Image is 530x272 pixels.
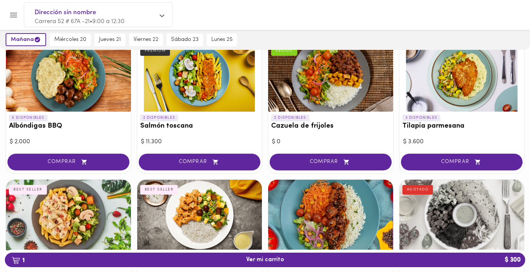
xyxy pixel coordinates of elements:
span: jueves 21 [99,36,121,43]
h3: Cazuela de frijoles [271,122,390,130]
img: cart.png [12,257,20,264]
button: 1Ver mi carrito$ 300 [5,253,525,267]
button: sábado 23 [167,33,203,46]
button: Menu [4,6,23,24]
div: Tilapia parmesana [399,41,524,112]
div: Cazuela de frijoles [268,41,393,112]
span: Dirección sin nombre [35,8,154,17]
span: viernes 22 [134,36,158,43]
button: jueves 21 [94,33,125,46]
span: sábado 23 [171,36,199,43]
span: Carrera 52 # 67A -21 • 9:00 a 12:30 [35,19,125,25]
iframe: Messagebird Livechat Widget [487,229,523,265]
h3: Albóndigas BBQ [9,122,128,130]
div: BEST SELLER [140,185,178,195]
h3: Tilapia parmesana [402,122,521,130]
b: 1 [7,255,29,265]
button: lunes 25 [207,33,237,46]
p: 2 DISPONIBLES [271,115,309,121]
button: COMPRAR [7,154,129,170]
div: Cerdo Agridulce [268,180,393,250]
span: COMPRAR [410,159,514,165]
div: AGOTADO [402,185,433,195]
h3: Salmón toscana [140,122,259,130]
span: COMPRAR [148,159,251,165]
button: COMPRAR [270,154,392,170]
div: BEST SELLER [9,185,47,195]
div: VEGGIE [271,46,297,56]
button: miércoles 20 [50,33,91,46]
div: Tacos al Pastor [399,180,524,250]
div: $ 11.300 [141,138,258,146]
div: $ 2.000 [10,138,127,146]
button: COMPRAR [139,154,261,170]
p: 3 DISPONIBLES [402,115,441,121]
button: mañana [6,33,46,46]
p: 2 DISPONIBLES [140,115,179,121]
span: COMPRAR [279,159,382,165]
div: Salmón toscana [137,41,262,112]
div: $ 3.600 [403,138,521,146]
div: Pollo carbonara [6,180,131,250]
span: mañana [11,36,41,43]
span: Ver mi carrito [246,256,284,263]
button: COMPRAR [401,154,523,170]
span: COMPRAR [17,159,120,165]
button: viernes 22 [129,33,163,46]
p: 5 DISPONIBLES [9,115,48,121]
div: Pollo Tikka Massala [137,180,262,250]
span: lunes 25 [211,36,232,43]
span: miércoles 20 [54,36,86,43]
div: $ 0 [272,138,389,146]
div: Albóndigas BBQ [6,41,131,112]
div: PREMIUM [140,46,170,56]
